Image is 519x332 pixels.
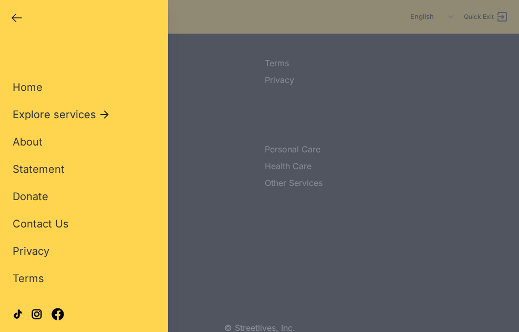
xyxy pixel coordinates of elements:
span: Contact Us [13,217,69,230]
a: About [13,134,43,149]
a: Terms [13,271,44,286]
span: Statement [13,163,65,175]
span: Explore services [13,107,96,122]
span: Terms [13,272,44,285]
button: Explore services [13,107,111,122]
a: Home [13,80,43,95]
a: Privacy [13,244,49,258]
a: Donate [13,189,48,204]
a: Contact Us [13,216,69,231]
span: Privacy [13,245,49,257]
span: Home [13,81,43,94]
span: Donate [13,190,48,203]
a: Statement [13,162,65,177]
span: About [13,136,43,148]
